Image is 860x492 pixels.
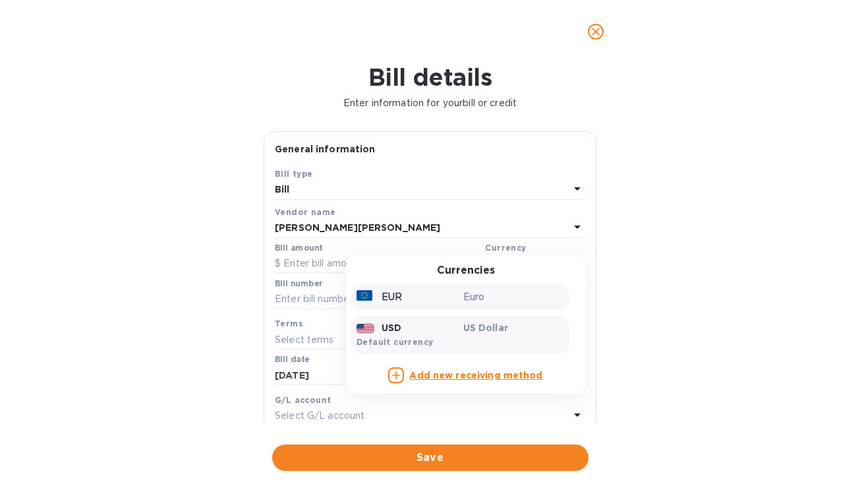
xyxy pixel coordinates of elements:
b: [PERSON_NAME][PERSON_NAME] [275,222,440,233]
span: Save [283,450,578,466]
input: Select date [275,365,399,385]
b: Vendor name [275,207,335,217]
b: G/L account [275,395,331,405]
p: Select terms [275,333,334,347]
b: Bill type [275,169,313,179]
p: US Dollar [463,321,565,334]
button: close [580,16,612,47]
b: General information [275,144,376,154]
b: Bill [275,184,290,195]
p: Enter information for your bill or credit [11,96,849,110]
input: $ Enter bill amount [275,254,480,274]
h1: Bill details [11,63,849,91]
p: USD [382,321,401,334]
input: Enter bill number [275,290,585,309]
b: Currency [485,243,526,253]
b: Terms [275,319,303,328]
h3: Currencies [437,264,495,277]
img: USD [357,324,374,333]
label: Bill number [275,280,322,288]
p: EUR [382,290,402,304]
p: Select G/L account [275,409,364,423]
label: Bill date [275,356,310,364]
button: Save [272,445,588,471]
label: Bill amount [275,244,322,252]
b: Add new receiving method [409,370,542,381]
b: Default currency [357,337,433,347]
p: Euro [463,290,565,304]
